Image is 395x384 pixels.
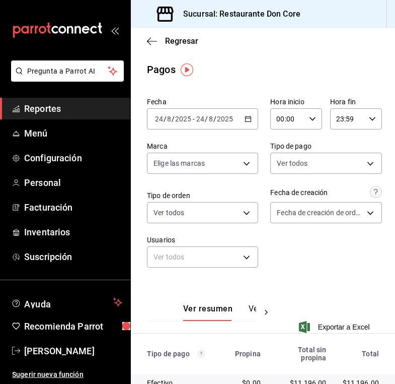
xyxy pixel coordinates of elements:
[24,250,122,264] span: Suscripción
[7,73,124,84] a: Pregunta a Parrot AI
[154,115,164,123] input: --
[24,151,122,165] span: Configuración
[342,350,379,358] div: Total
[277,158,307,168] span: Ver todos
[208,115,213,123] input: --
[24,225,122,239] span: Inventarios
[270,143,381,150] label: Tipo de pago
[277,346,327,362] div: Total sin propina
[147,350,212,358] div: Tipo de pago
[165,36,198,46] span: Regresar
[205,115,208,123] span: /
[181,63,193,76] img: Tooltip marker
[301,321,370,333] button: Exportar a Excel
[12,369,122,380] span: Sugerir nueva función
[111,26,119,34] button: open_drawer_menu
[11,60,124,82] button: Pregunta a Parrot AI
[249,304,286,321] button: Ver pagos
[24,176,122,189] span: Personal
[216,115,233,123] input: ----
[213,115,216,123] span: /
[147,192,258,199] label: Tipo de orden
[153,158,205,168] span: Elige las marcas
[228,350,261,358] div: Propina
[24,102,122,115] span: Reportes
[24,319,122,333] span: Recomienda Parrot
[330,98,382,105] label: Hora fin
[147,236,258,243] label: Usuarios
[147,62,176,77] div: Pagos
[270,98,322,105] label: Hora inicio
[24,296,109,308] span: Ayuda
[270,187,328,198] div: Fecha de creación
[183,304,256,321] div: navigation tabs
[198,350,205,357] svg: Los pagos realizados con Pay y otras terminales son montos brutos.
[196,115,205,123] input: --
[24,126,122,140] span: Menú
[167,115,172,123] input: --
[175,8,300,20] h3: Sucursal: Restaurante Don Core
[27,66,108,77] span: Pregunta a Parrot AI
[183,304,232,321] button: Ver resumen
[175,115,192,123] input: ----
[147,98,258,105] label: Fecha
[24,344,122,358] span: [PERSON_NAME]
[193,115,195,123] span: -
[153,208,184,218] span: Ver todos
[172,115,175,123] span: /
[24,201,122,214] span: Facturación
[164,115,167,123] span: /
[147,36,198,46] button: Regresar
[277,208,363,218] span: Fecha de creación de orden
[147,143,258,150] label: Marca
[147,246,258,268] div: Ver todos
